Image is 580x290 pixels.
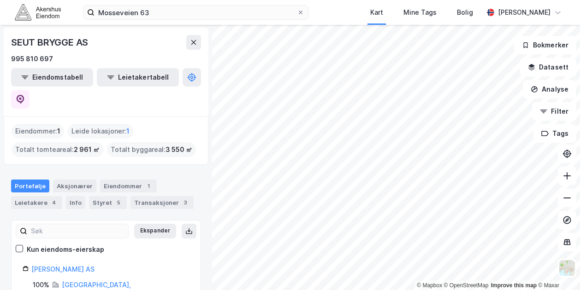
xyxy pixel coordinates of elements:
[144,181,153,191] div: 1
[100,180,157,192] div: Eiendommer
[457,7,473,18] div: Bolig
[534,246,580,290] iframe: Chat Widget
[498,7,550,18] div: [PERSON_NAME]
[134,224,176,238] button: Ekspander
[57,126,60,137] span: 1
[520,58,576,76] button: Datasett
[370,7,383,18] div: Kart
[27,224,128,238] input: Søk
[11,53,53,64] div: 995 810 697
[89,196,127,209] div: Styret
[514,36,576,54] button: Bokmerker
[114,198,123,207] div: 5
[126,126,130,137] span: 1
[27,244,104,255] div: Kun eiendoms-eierskap
[31,265,95,273] a: [PERSON_NAME] AS
[534,246,580,290] div: Kontrollprogram for chat
[53,180,96,192] div: Aksjonærer
[68,124,133,139] div: Leide lokasjoner :
[107,142,196,157] div: Totalt byggareal :
[130,196,194,209] div: Transaksjoner
[95,6,297,19] input: Søk på adresse, matrikkel, gårdeiere, leietakere eller personer
[11,196,62,209] div: Leietakere
[12,142,103,157] div: Totalt tomteareal :
[66,196,85,209] div: Info
[11,68,93,87] button: Eiendomstabell
[97,68,179,87] button: Leietakertabell
[417,282,442,289] a: Mapbox
[532,102,576,121] button: Filter
[166,144,192,155] span: 3 550 ㎡
[11,35,90,50] div: SEUT BRYGGE AS
[11,180,49,192] div: Portefølje
[181,198,190,207] div: 3
[74,144,100,155] span: 2 961 ㎡
[49,198,59,207] div: 4
[533,124,576,143] button: Tags
[12,124,64,139] div: Eiendommer :
[403,7,437,18] div: Mine Tags
[444,282,489,289] a: OpenStreetMap
[491,282,537,289] a: Improve this map
[523,80,576,99] button: Analyse
[15,4,61,20] img: akershus-eiendom-logo.9091f326c980b4bce74ccdd9f866810c.svg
